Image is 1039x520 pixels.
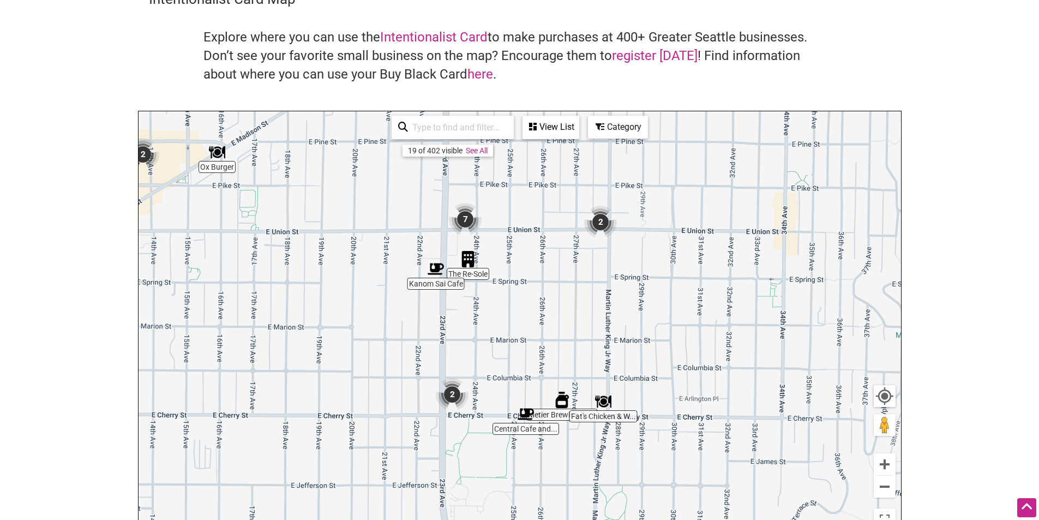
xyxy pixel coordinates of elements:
[595,393,611,410] div: Fat's Chicken & Waffles
[874,453,896,475] button: Zoom in
[209,144,225,160] div: Ox Burger
[874,476,896,498] button: Zoom out
[584,206,617,238] div: 2
[408,117,507,138] input: Type to find and filter...
[554,392,570,408] div: Metier Brewing Company
[522,116,579,139] div: See a list of the visible businesses
[874,385,896,407] button: Your Location
[380,29,488,45] a: Intentionalist Card
[874,414,896,436] button: Drag Pegman onto the map to open Street View
[436,378,469,411] div: 2
[612,48,698,63] a: register [DATE]
[466,146,488,155] a: See All
[203,28,836,83] h4: Explore where you can use the to make purchases at 400+ Greater Seattle businesses. Don’t see you...
[460,251,476,267] div: The Re-Sole
[408,146,463,155] div: 19 of 402 visible
[524,117,578,138] div: View List
[467,67,493,82] a: here
[127,138,159,171] div: 2
[518,406,534,422] div: Central Cafe and Juice Bar
[589,117,647,138] div: Category
[1017,498,1036,517] div: Scroll Back to Top
[392,116,514,139] div: Type to search and filter
[428,261,444,277] div: Kanom Sai Cafe
[588,116,648,139] div: Filter by category
[449,203,482,236] div: 7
